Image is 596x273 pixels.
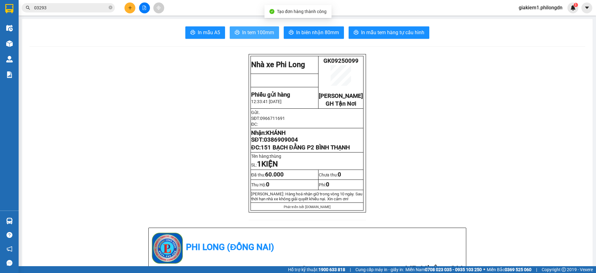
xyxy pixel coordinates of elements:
[153,2,164,13] button: aim
[562,267,566,272] span: copyright
[277,9,327,14] span: Tạo đơn hàng thành công
[139,2,150,13] button: file-add
[251,180,318,190] td: Thu Hộ:
[59,5,103,20] div: Bách Khoa
[318,267,345,272] strong: 1900 633 818
[59,28,103,36] div: 0703240348
[5,5,15,12] span: Gửi:
[574,3,578,7] sup: 1
[142,6,147,10] span: file-add
[34,4,107,11] input: Tìm tên, số ĐT hoặc mã đơn
[59,20,103,28] div: THỨC
[425,267,482,272] strong: 0708 023 035 - 0935 103 250
[487,266,531,273] span: Miền Bắc
[124,2,135,13] button: plus
[5,4,13,13] img: logo-vxr
[251,122,258,127] span: ĐC:
[59,40,68,46] span: DĐ:
[152,233,183,264] img: logo.jpg
[109,6,112,9] span: close-circle
[581,2,592,13] button: caret-down
[186,242,274,252] b: Phi Long (Đồng Nai)
[266,181,269,188] span: 0
[318,180,363,190] td: Phí:
[257,160,261,168] span: 1
[326,181,329,188] span: 0
[355,266,404,273] span: Cung cấp máy in - giấy in:
[6,71,13,78] img: solution-icon
[5,5,55,19] div: [PERSON_NAME]
[326,100,356,107] span: GH Tận Nơi
[190,30,195,36] span: printer
[318,170,363,180] td: Chưa thu:
[349,26,429,39] button: printerIn mẫu tem hàng tự cấu hình
[5,27,55,35] div: 0974725163
[6,40,13,47] img: warehouse-icon
[338,171,341,178] span: 0
[128,6,132,10] span: plus
[156,6,161,10] span: aim
[289,30,294,36] span: printer
[235,30,240,36] span: printer
[251,110,363,115] p: Gửi:
[483,268,485,271] span: ⚪️
[251,170,318,180] td: Đã thu:
[251,130,298,143] strong: Nhận: SĐT:
[259,110,260,115] span: .
[270,154,284,159] span: thùng
[265,171,284,178] span: 60.000
[319,93,363,99] span: [PERSON_NAME]
[261,160,278,168] strong: KIỆN
[514,4,567,11] span: giakiem1.philongdn
[251,99,282,104] span: 12:33:41 [DATE]
[284,205,331,209] span: Phát triển bởi [DOMAIN_NAME]
[575,3,577,7] span: 1
[6,25,13,31] img: warehouse-icon
[5,19,55,27] div: TUẤN
[251,116,285,121] span: SĐT:
[109,5,112,11] span: close-circle
[350,266,351,273] span: |
[260,116,285,121] span: 0966711691
[7,246,12,252] span: notification
[584,5,590,11] span: caret-down
[185,26,225,39] button: printerIn mẫu A5
[261,144,350,151] span: 151 BẠCH ĐẰNG P2 BÌNH THẠNH
[251,162,278,167] span: SL:
[405,266,482,273] span: Miền Nam
[266,130,286,136] span: KHÁNH
[251,91,290,98] strong: Phiếu gửi hàng
[284,26,344,39] button: printerIn biên nhận 80mm
[570,5,576,11] img: icon-new-feature
[26,6,30,10] span: search
[198,29,220,36] span: In mẫu A5
[264,136,298,143] span: 0386909004
[505,267,531,272] strong: 0369 525 060
[251,144,350,151] span: ĐC:
[59,6,74,12] span: Nhận:
[59,36,93,58] span: BÁCH KHOA
[7,232,12,238] span: question-circle
[354,30,359,36] span: printer
[288,266,345,273] span: Hỗ trợ kỹ thuật:
[296,29,339,36] span: In biên nhận 80mm
[6,218,13,224] img: warehouse-icon
[361,29,424,36] span: In mẫu tem hàng tự cấu hình
[251,154,363,159] p: Tên hàng:
[251,192,362,201] span: [PERSON_NAME]: Hàng hoá nhận giữ trong vòng 10 ngày. Sau thời hạn nhà xe không giải quy...
[6,56,13,62] img: warehouse-icon
[251,60,305,69] strong: Nhà xe Phi Long
[230,26,279,39] button: printerIn tem 100mm
[269,9,274,14] span: check-circle
[242,29,274,36] span: In tem 100mm
[7,260,12,266] span: message
[323,57,359,64] span: GK09250099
